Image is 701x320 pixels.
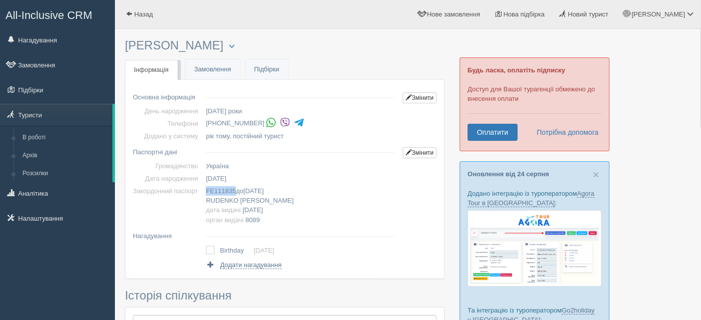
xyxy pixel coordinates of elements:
[202,105,399,117] td: [DATE] роки
[133,105,202,117] td: День народження
[468,66,565,74] b: Будь ласка, оплатіть підписку
[0,0,114,28] a: All-Inclusive CRM
[18,165,112,183] a: Розсилки
[206,187,264,195] span: до
[206,216,243,224] span: орган видачі
[504,10,545,18] span: Нова підбірка
[202,160,399,172] td: Україна
[245,216,260,224] span: 8089
[468,124,518,141] a: Оплатити
[468,189,602,208] p: Додано інтеграцію із туроператором :
[134,66,169,73] span: Інформація
[185,59,240,80] a: Замовлення
[206,206,241,214] span: дата видачі
[206,175,226,182] span: [DATE]
[294,117,304,128] img: telegram-colored-4375108.svg
[593,169,599,180] span: ×
[530,124,599,141] a: Потрібна допомога
[468,190,595,207] a: Agora Tour в [GEOGRAPHIC_DATA]
[220,261,282,269] span: Додати нагадування
[593,169,599,180] button: Close
[427,10,480,18] span: Нове замовлення
[280,117,290,128] img: viber-colored.svg
[125,289,445,302] h3: Історія спілкування
[133,185,202,226] td: Закордонний паспорт
[403,147,437,158] a: Змінити
[133,117,202,130] td: Телефони
[133,87,202,105] td: Основна інформація
[202,130,399,142] td: , постійний турист
[125,60,178,80] a: Інформація
[133,160,202,172] td: Громадянство
[254,247,274,254] a: [DATE]
[220,244,254,258] td: Birthday
[243,206,263,214] span: [DATE]
[134,10,153,18] span: Назад
[403,92,437,103] a: Змінити
[243,187,264,195] span: [DATE]
[468,210,602,287] img: agora-tour-%D0%B7%D0%B0%D1%8F%D0%B2%D0%BA%D0%B8-%D1%81%D1%80%D0%BC-%D0%B4%D0%BB%D1%8F-%D1%82%D1%8...
[206,132,229,140] span: рік тому
[266,117,276,128] img: whatsapp-colored.svg
[133,172,202,185] td: Дата народження
[568,10,609,18] span: Новий турист
[468,170,549,178] a: Оновлення від 24 серпня
[206,116,399,130] li: [PHONE_NUMBER]
[125,39,445,52] h3: [PERSON_NAME]
[632,10,685,18] span: [PERSON_NAME]
[133,130,202,142] td: Додано у систему
[460,57,610,151] div: Доступ для Вашої турагенції обмежено до внесення оплати
[245,59,288,80] a: Підбірки
[206,187,236,195] span: FE111835
[18,129,112,147] a: В роботі
[206,260,281,270] a: Додати нагадування
[206,197,238,204] span: RUDENKO
[133,142,202,160] td: Паспортні дані
[240,197,294,204] span: [PERSON_NAME]
[18,147,112,165] a: Архів
[5,9,92,21] span: All-Inclusive CRM
[133,226,202,242] td: Нагадування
